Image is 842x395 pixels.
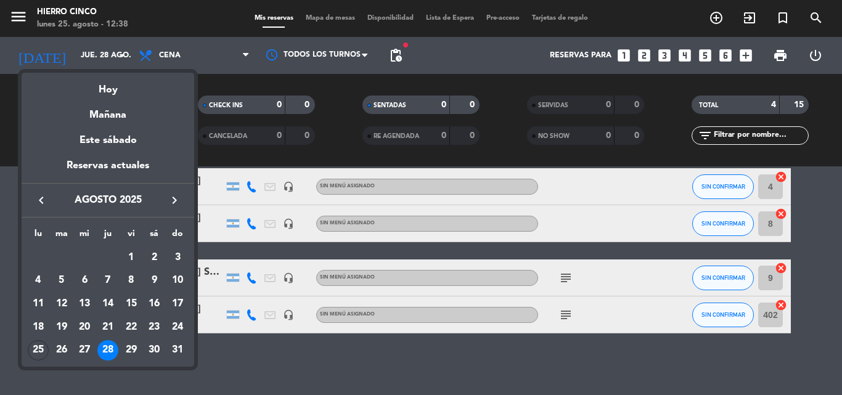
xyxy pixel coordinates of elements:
[97,293,118,314] div: 14
[51,317,72,338] div: 19
[143,227,166,246] th: sábado
[73,316,96,339] td: 20 de agosto de 2025
[22,98,194,123] div: Mañana
[27,316,50,339] td: 18 de agosto de 2025
[74,293,95,314] div: 13
[121,317,142,338] div: 22
[30,192,52,208] button: keyboard_arrow_left
[27,339,50,362] td: 25 de agosto de 2025
[50,227,73,246] th: martes
[163,192,186,208] button: keyboard_arrow_right
[144,247,165,268] div: 2
[97,317,118,338] div: 21
[166,269,189,293] td: 10 de agosto de 2025
[50,292,73,316] td: 12 de agosto de 2025
[22,158,194,183] div: Reservas actuales
[50,339,73,362] td: 26 de agosto de 2025
[120,269,143,293] td: 8 de agosto de 2025
[166,292,189,316] td: 17 de agosto de 2025
[22,73,194,98] div: Hoy
[28,317,49,338] div: 18
[166,227,189,246] th: domingo
[73,269,96,293] td: 6 de agosto de 2025
[167,340,188,361] div: 31
[120,316,143,339] td: 22 de agosto de 2025
[22,123,194,158] div: Este sábado
[96,316,120,339] td: 21 de agosto de 2025
[73,292,96,316] td: 13 de agosto de 2025
[96,292,120,316] td: 14 de agosto de 2025
[143,292,166,316] td: 16 de agosto de 2025
[28,340,49,361] div: 25
[121,293,142,314] div: 15
[73,339,96,362] td: 27 de agosto de 2025
[167,247,188,268] div: 3
[52,192,163,208] span: agosto 2025
[96,339,120,362] td: 28 de agosto de 2025
[27,269,50,293] td: 4 de agosto de 2025
[96,269,120,293] td: 7 de agosto de 2025
[120,227,143,246] th: viernes
[144,317,165,338] div: 23
[166,339,189,362] td: 31 de agosto de 2025
[143,246,166,269] td: 2 de agosto de 2025
[28,293,49,314] div: 11
[120,292,143,316] td: 15 de agosto de 2025
[121,340,142,361] div: 29
[166,316,189,339] td: 24 de agosto de 2025
[167,270,188,291] div: 10
[74,317,95,338] div: 20
[28,270,49,291] div: 4
[73,227,96,246] th: miércoles
[97,270,118,291] div: 7
[50,269,73,293] td: 5 de agosto de 2025
[167,293,188,314] div: 17
[121,270,142,291] div: 8
[167,193,182,208] i: keyboard_arrow_right
[27,246,120,269] td: AGO.
[97,340,118,361] div: 28
[51,293,72,314] div: 12
[144,340,165,361] div: 30
[51,270,72,291] div: 5
[144,293,165,314] div: 16
[143,269,166,293] td: 9 de agosto de 2025
[27,227,50,246] th: lunes
[96,227,120,246] th: jueves
[167,317,188,338] div: 24
[166,246,189,269] td: 3 de agosto de 2025
[143,339,166,362] td: 30 de agosto de 2025
[121,247,142,268] div: 1
[51,340,72,361] div: 26
[50,316,73,339] td: 19 de agosto de 2025
[74,270,95,291] div: 6
[34,193,49,208] i: keyboard_arrow_left
[74,340,95,361] div: 27
[120,246,143,269] td: 1 de agosto de 2025
[144,270,165,291] div: 9
[143,316,166,339] td: 23 de agosto de 2025
[120,339,143,362] td: 29 de agosto de 2025
[27,292,50,316] td: 11 de agosto de 2025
